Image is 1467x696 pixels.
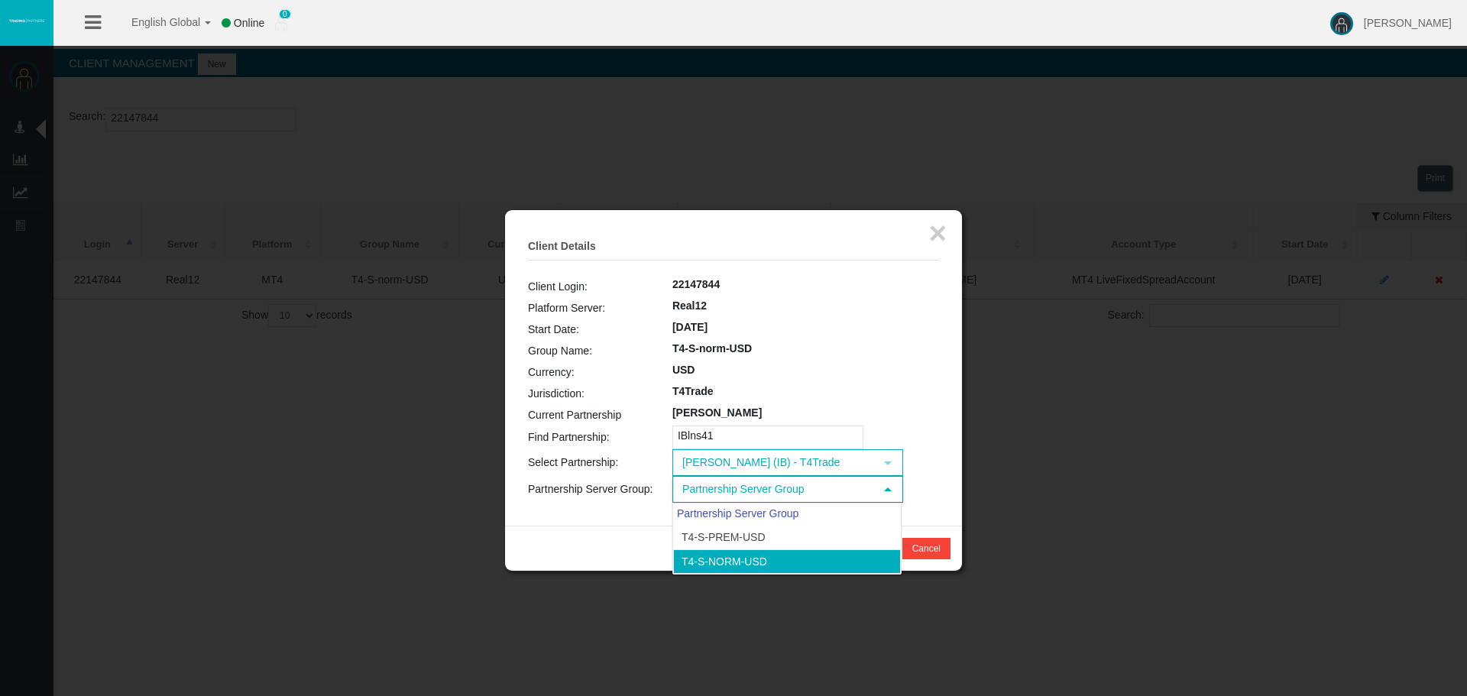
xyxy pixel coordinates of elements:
td: Platform Server: [528,297,672,319]
div: Partnership Server Group [673,503,901,524]
label: T4-S-norm-USD [672,340,752,358]
span: select [882,484,894,496]
span: [PERSON_NAME] [1364,17,1452,29]
img: logo.svg [8,18,46,24]
span: English Global [112,16,200,28]
span: [PERSON_NAME] (IB) - T4Trade [674,451,874,474]
span: 0 [279,9,291,19]
label: Real12 [672,297,707,315]
label: 22147844 [672,276,720,293]
td: Group Name: [528,340,672,361]
label: [DATE] [672,319,708,336]
label: [PERSON_NAME] [672,404,762,422]
span: Online [234,17,264,29]
td: Jurisdiction: [528,383,672,404]
label: USD [672,361,695,379]
label: T4Trade [672,383,714,400]
td: Current Partnership [528,404,672,426]
li: T4-S-norm-USD [673,549,901,574]
li: T4-S-Prem-USD [673,525,901,549]
button: × [929,218,947,248]
span: Partnership Server Group [674,477,874,501]
td: Client Login: [528,276,672,297]
td: Start Date: [528,319,672,340]
span: Select Partnership: [528,456,618,468]
td: Currency: [528,361,672,383]
img: user-image [1330,12,1353,35]
span: Find Partnership: [528,431,610,443]
b: Client Details [528,240,596,252]
img: user_small.png [275,16,287,31]
span: select [882,457,894,469]
button: Cancel [902,538,950,559]
span: Partnership Server Group: [528,483,653,495]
